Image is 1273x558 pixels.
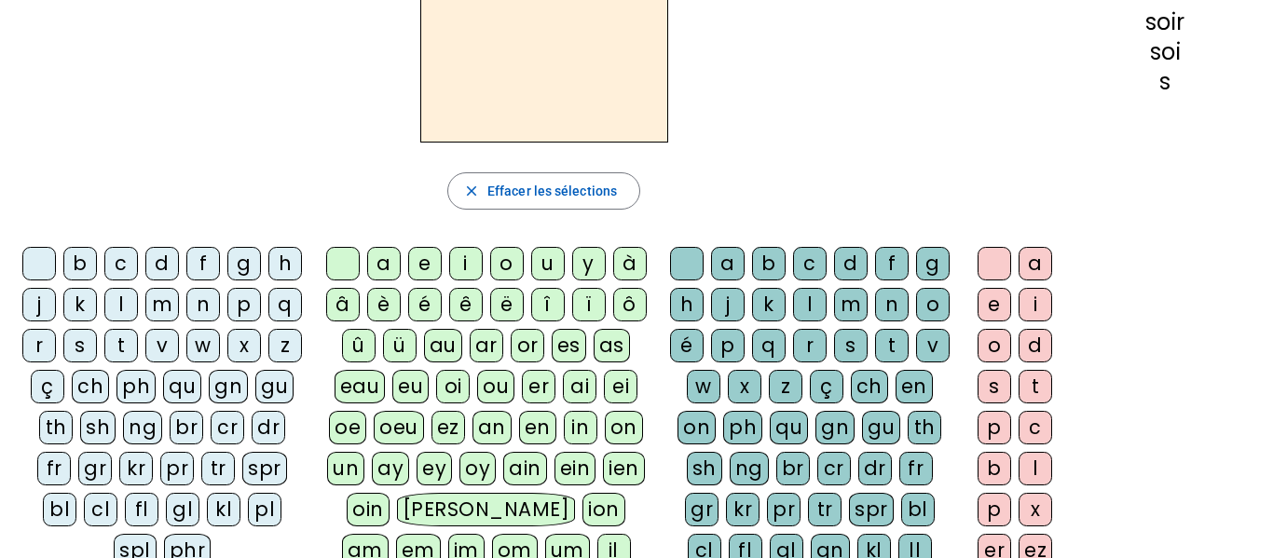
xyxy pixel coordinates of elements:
mat-icon: close [463,183,480,199]
div: b [752,247,786,280]
div: p [711,329,745,362]
div: spr [242,452,287,485]
div: oeu [374,411,424,444]
div: eau [335,370,386,403]
div: c [104,247,138,280]
div: dr [252,411,285,444]
div: eu [392,370,429,403]
div: ei [604,370,637,403]
div: a [367,247,401,280]
div: k [63,288,97,321]
div: ion [582,493,625,526]
div: p [978,493,1011,526]
div: oi [436,370,470,403]
div: pl [248,493,281,526]
div: en [519,411,556,444]
div: r [22,329,56,362]
div: [PERSON_NAME] [397,493,575,526]
div: u [531,247,565,280]
div: th [39,411,73,444]
div: l [1019,452,1052,485]
div: s [63,329,97,362]
div: soir [1088,11,1243,34]
div: gn [209,370,248,403]
div: ê [449,288,483,321]
div: dr [858,452,892,485]
div: oin [347,493,390,526]
div: ü [383,329,417,362]
div: ô [613,288,647,321]
div: bl [43,493,76,526]
div: on [605,411,643,444]
span: Effacer les sélections [487,180,617,202]
div: t [1019,370,1052,403]
div: x [1019,493,1052,526]
div: o [978,329,1011,362]
div: l [104,288,138,321]
div: s [834,329,868,362]
div: kr [119,452,153,485]
div: un [327,452,364,485]
div: b [978,452,1011,485]
div: e [978,288,1011,321]
div: j [711,288,745,321]
div: c [793,247,827,280]
div: l [793,288,827,321]
div: é [408,288,442,321]
div: r [793,329,827,362]
div: p [978,411,1011,444]
div: th [908,411,941,444]
div: as [594,329,630,362]
div: d [1019,329,1052,362]
div: ng [123,411,162,444]
div: z [268,329,302,362]
div: i [1019,288,1052,321]
div: br [776,452,810,485]
div: tr [808,493,842,526]
div: h [268,247,302,280]
div: û [342,329,376,362]
div: j [22,288,56,321]
div: fr [899,452,933,485]
div: cl [84,493,117,526]
div: a [1019,247,1052,280]
button: Effacer les sélections [447,172,640,210]
div: t [104,329,138,362]
div: n [875,288,909,321]
div: z [769,370,802,403]
div: n [186,288,220,321]
div: gr [685,493,719,526]
div: an [472,411,512,444]
div: kr [726,493,760,526]
div: on [678,411,716,444]
div: tr [201,452,235,485]
div: w [687,370,720,403]
div: e [408,247,442,280]
div: ai [563,370,596,403]
div: q [752,329,786,362]
div: ph [723,411,762,444]
div: oy [459,452,496,485]
div: è [367,288,401,321]
div: ph [116,370,156,403]
div: b [63,247,97,280]
div: o [490,247,524,280]
div: sh [80,411,116,444]
div: au [424,329,462,362]
div: fl [125,493,158,526]
div: oe [329,411,366,444]
div: ez [431,411,465,444]
div: gn [815,411,855,444]
div: w [186,329,220,362]
div: ç [31,370,64,403]
div: é [670,329,704,362]
div: gu [255,370,294,403]
div: br [170,411,203,444]
div: pr [160,452,194,485]
div: î [531,288,565,321]
div: ç [810,370,843,403]
div: ou [477,370,514,403]
div: o [916,288,950,321]
div: bl [901,493,935,526]
div: c [1019,411,1052,444]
